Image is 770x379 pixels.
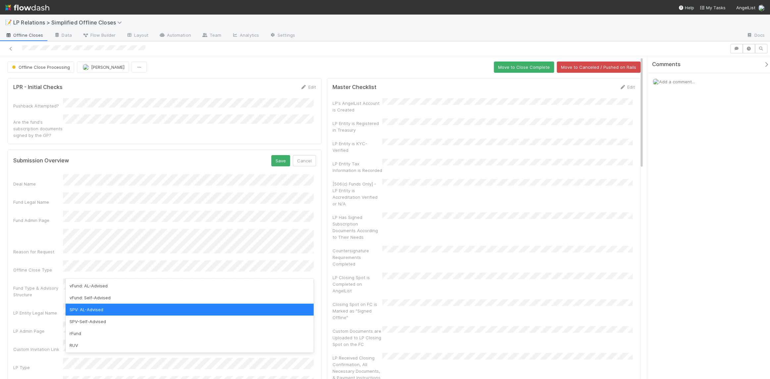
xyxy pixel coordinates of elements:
button: Offline Close Processing [8,62,74,73]
span: Comments [652,61,681,68]
span: My Tasks [699,5,726,10]
div: LP's AngelList Account is Created [333,100,382,113]
div: SPV: AL-Advised [66,304,314,316]
a: Analytics [227,30,264,41]
div: LP Entity is Registered in Treasury [333,120,382,133]
span: Add a comment... [659,79,695,84]
div: Fund Legal Name [13,199,63,205]
div: Custom Documents are Uploaded to LP Closing Spot on the FC [333,328,382,348]
span: 📝 [5,20,12,25]
img: avatar_6177bb6d-328c-44fd-b6eb-4ffceaabafa4.png [652,78,659,85]
h5: Submission Overview [13,157,69,164]
div: SPV-Self-Advised [66,316,314,327]
div: LP Has Signed Subscription Documents According to Their Needs [333,214,382,240]
h5: Master Checklist [333,84,377,91]
span: Offline Close Processing [11,64,70,70]
a: Edit [619,84,635,90]
div: Pushback Attempted? [13,103,63,109]
img: logo-inverted-e16ddd16eac7371096b0.svg [5,2,49,13]
div: Fund Admin Page [13,217,63,224]
div: LP Entity Legal Name [13,310,63,316]
a: Edit [300,84,316,90]
div: vFund: Self-Advised [66,292,314,304]
div: rFund [66,327,314,339]
div: Deal Name [13,181,63,187]
button: [PERSON_NAME] [77,62,129,73]
div: LP Closing Spot is Completed on AngelList [333,274,382,294]
a: Data [48,30,77,41]
a: Settings [264,30,300,41]
button: Move to Close Complete [494,62,554,73]
div: Closing Spot on FC is Marked as "Signed Offline" [333,301,382,321]
div: vFund: AL-Advised [66,280,314,292]
button: Cancel [293,155,316,166]
h5: LPR - Initial Checks [13,84,63,91]
div: Fund Type & Advisory Structure [13,285,63,298]
button: Move to Canceled / Pushed on Rails [557,62,641,73]
div: Help [678,4,694,11]
div: LP Entity is KYC-Verified [333,140,382,153]
a: Docs [741,30,770,41]
div: RUV [66,339,314,351]
div: Offline Close Type [13,267,63,273]
a: Automation [154,30,196,41]
div: LP Entity Tax Information is Recorded [333,160,382,174]
div: Reason for Request [13,248,63,255]
div: Custom Invitation Link [13,346,63,353]
div: LP Type [13,364,63,371]
span: LP Relations > Simplified Offline Closes [13,19,125,26]
span: [PERSON_NAME] [91,64,125,70]
div: [506(c) Funds Only] - LP Entity is Accreditation Verified or N/A [333,181,382,207]
button: Save [271,155,290,166]
div: Are the fund's subscription documents signed by the GP? [13,119,63,139]
img: avatar_6177bb6d-328c-44fd-b6eb-4ffceaabafa4.png [82,64,89,70]
a: My Tasks [699,4,726,11]
div: Countersignature Requirements Completed [333,247,382,267]
span: AngelList [736,5,755,10]
a: Team [196,30,227,41]
a: Flow Builder [77,30,121,41]
a: Layout [121,30,154,41]
span: Offline Closes [5,32,43,38]
span: Flow Builder [82,32,116,38]
div: LP Admin Page [13,328,63,334]
img: avatar_6177bb6d-328c-44fd-b6eb-4ffceaabafa4.png [758,5,765,11]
